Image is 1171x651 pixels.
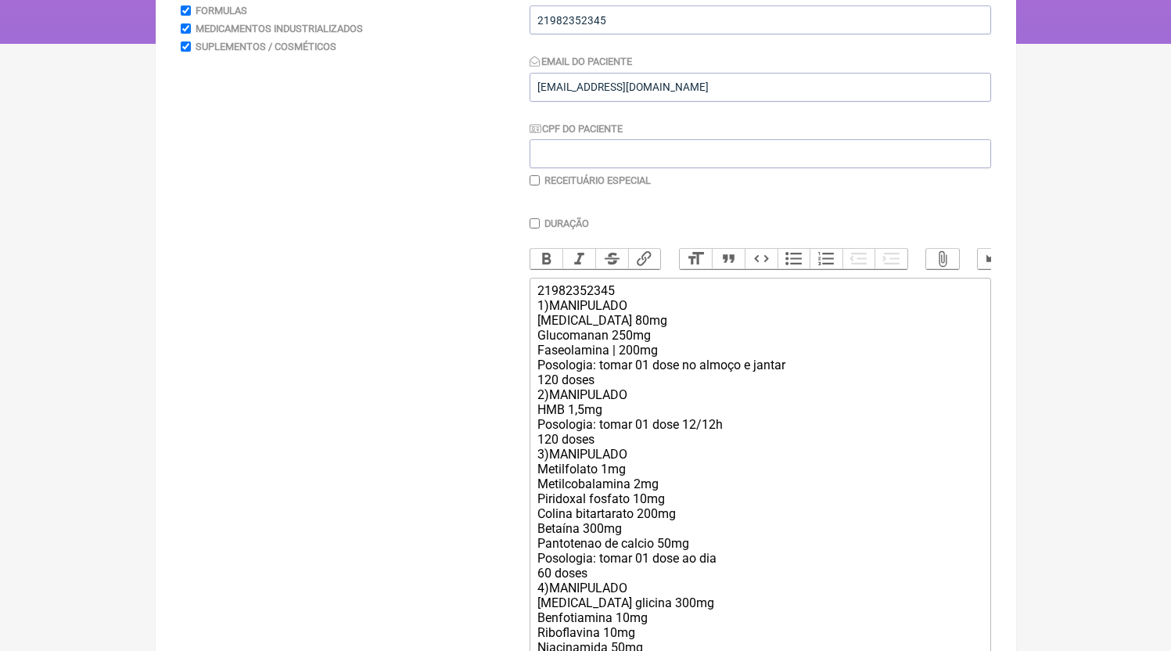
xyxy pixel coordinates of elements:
label: CPF do Paciente [530,123,623,135]
button: Code [745,249,778,269]
button: Bold [530,249,563,269]
button: Heading [680,249,713,269]
button: Attach Files [926,249,959,269]
label: Suplementos / Cosméticos [196,41,336,52]
button: Undo [978,249,1011,269]
button: Quote [712,249,745,269]
label: Receituário Especial [544,174,651,186]
label: Email do Paciente [530,56,633,67]
button: Italic [562,249,595,269]
button: Strikethrough [595,249,628,269]
button: Decrease Level [842,249,875,269]
button: Bullets [778,249,810,269]
label: Medicamentos Industrializados [196,23,363,34]
button: Link [628,249,661,269]
label: Formulas [196,5,247,16]
button: Increase Level [875,249,907,269]
button: Numbers [810,249,842,269]
label: Duração [544,218,589,229]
